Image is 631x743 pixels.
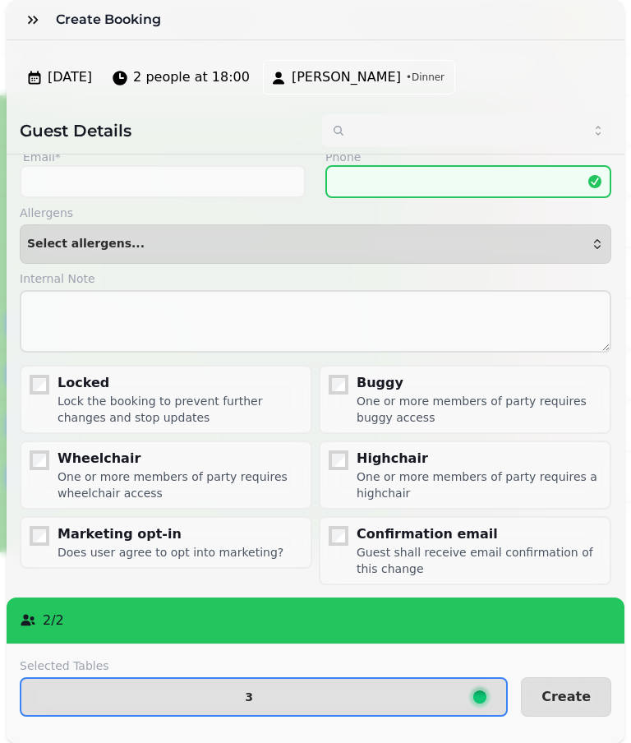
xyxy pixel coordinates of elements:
[58,468,304,501] div: One or more members of party requires wheelchair access
[20,677,508,717] button: 3
[541,690,591,704] span: Create
[357,393,603,426] div: One or more members of party requires buggy access
[58,544,283,561] div: Does user agree to opt into marketing?
[48,67,92,87] span: [DATE]
[20,205,611,221] label: Allergens
[43,611,64,630] p: 2 / 2
[20,119,309,142] h2: Guest Details
[56,10,168,30] h3: Create Booking
[133,67,250,87] span: 2 people at 18:00
[357,373,603,393] div: Buggy
[325,149,611,165] label: Phone
[245,691,253,703] p: 3
[357,544,603,577] div: Guest shall receive email confirmation of this change
[20,270,611,287] label: Internal Note
[58,373,304,393] div: Locked
[58,449,304,468] div: Wheelchair
[292,67,401,87] span: [PERSON_NAME]
[20,658,508,674] label: Selected Tables
[406,71,444,84] span: • Dinner
[357,524,603,544] div: Confirmation email
[58,524,283,544] div: Marketing opt-in
[20,224,611,264] button: Select allergens...
[27,238,145,251] span: Select allergens...
[357,449,603,468] div: Highchair
[357,468,603,501] div: One or more members of party requires a highchair
[58,393,304,426] div: Lock the booking to prevent further changes and stop updates
[20,149,306,165] label: Email*
[521,677,611,717] button: Create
